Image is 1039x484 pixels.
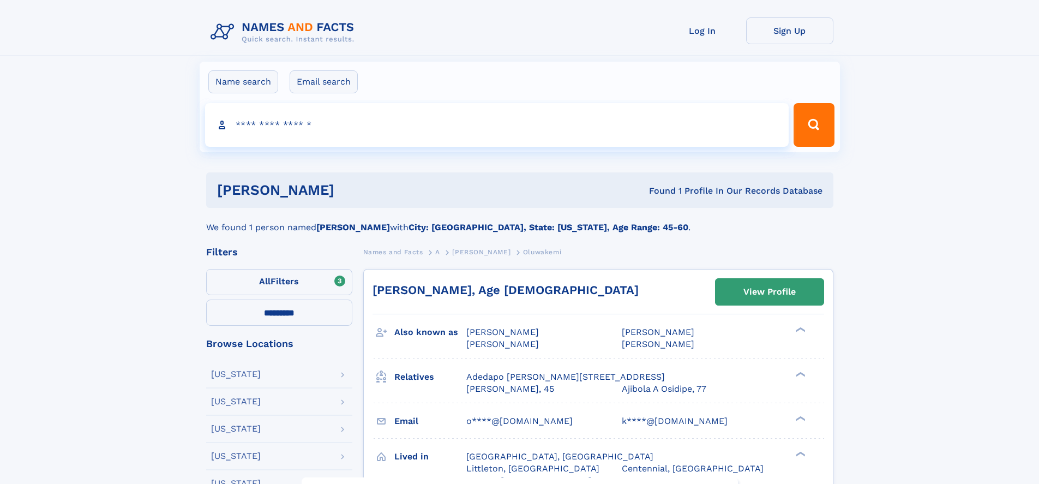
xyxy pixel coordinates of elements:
[208,70,278,93] label: Name search
[466,371,665,383] a: Adedapo [PERSON_NAME][STREET_ADDRESS]
[211,397,261,406] div: [US_STATE]
[452,248,511,256] span: [PERSON_NAME]
[794,103,834,147] button: Search Button
[622,339,694,349] span: [PERSON_NAME]
[211,370,261,379] div: [US_STATE]
[523,248,561,256] span: Oluwakemi
[409,222,688,232] b: City: [GEOGRAPHIC_DATA], State: [US_STATE], Age Range: 45-60
[435,245,440,259] a: A
[394,368,466,386] h3: Relatives
[466,383,554,395] a: [PERSON_NAME], 45
[206,269,352,295] label: Filters
[491,185,822,197] div: Found 1 Profile In Our Records Database
[793,326,806,333] div: ❯
[659,17,746,44] a: Log In
[743,279,796,304] div: View Profile
[466,327,539,337] span: [PERSON_NAME]
[363,245,423,259] a: Names and Facts
[206,17,363,47] img: Logo Names and Facts
[622,383,706,395] a: Ajibola A Osidipe, 77
[373,283,639,297] a: [PERSON_NAME], Age [DEMOGRAPHIC_DATA]
[211,452,261,461] div: [US_STATE]
[622,463,764,474] span: Centennial, [GEOGRAPHIC_DATA]
[394,323,466,342] h3: Also known as
[290,70,358,93] label: Email search
[435,248,440,256] span: A
[259,276,271,286] span: All
[746,17,833,44] a: Sign Up
[622,327,694,337] span: [PERSON_NAME]
[211,425,261,433] div: [US_STATE]
[206,247,352,257] div: Filters
[316,222,390,232] b: [PERSON_NAME]
[466,451,653,462] span: [GEOGRAPHIC_DATA], [GEOGRAPHIC_DATA]
[394,412,466,431] h3: Email
[793,371,806,378] div: ❯
[394,447,466,466] h3: Lived in
[217,183,492,197] h1: [PERSON_NAME]
[793,450,806,457] div: ❯
[466,463,599,474] span: Littleton, [GEOGRAPHIC_DATA]
[793,415,806,422] div: ❯
[206,339,352,349] div: Browse Locations
[716,279,824,305] a: View Profile
[205,103,789,147] input: search input
[452,245,511,259] a: [PERSON_NAME]
[206,208,833,234] div: We found 1 person named with .
[466,339,539,349] span: [PERSON_NAME]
